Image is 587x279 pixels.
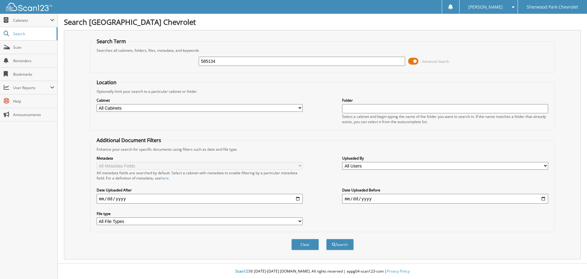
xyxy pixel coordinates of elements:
div: Searches all cabinets, folders, files, metadata, and keywords [94,48,552,53]
span: Cabinets [13,18,50,23]
span: Advanced Search [422,59,449,64]
div: Optionally limit your search to a particular cabinet or folder [94,89,552,94]
span: Search [13,31,54,36]
label: Uploaded By [342,156,548,161]
a: Privacy Policy [387,269,410,274]
iframe: Chat Widget [556,250,587,279]
label: File type [97,211,303,216]
h1: Search [GEOGRAPHIC_DATA] Chevrolet [64,17,581,27]
img: scan123-logo-white.svg [6,3,52,11]
span: Bookmarks [13,72,54,77]
legend: Search Term [94,38,129,45]
input: start [97,194,303,204]
label: Date Uploaded Before [342,187,548,193]
button: Clear [291,239,319,250]
div: Enhance your search for specific documents using filters such as date and file type. [94,147,552,152]
span: Help [13,99,54,104]
a: here [161,175,169,181]
legend: Additional Document Filters [94,137,164,144]
div: Select a cabinet and begin typing the name of the folder you want to search in. If the name match... [342,114,548,124]
label: Date Uploaded After [97,187,303,193]
span: Scan [13,45,54,50]
legend: Location [94,79,120,86]
div: © [DATE]-[DATE] [DOMAIN_NAME]. All rights reserved | appg04-scan123-com | [58,264,587,279]
span: Scan123 [235,269,250,274]
label: Metadata [97,156,303,161]
input: end [342,194,548,204]
button: Search [326,239,354,250]
span: [PERSON_NAME] [468,5,503,9]
span: Announcements [13,112,54,117]
div: All metadata fields are searched by default. Select a cabinet with metadata to enable filtering b... [97,170,303,181]
label: Cabinet [97,98,303,103]
span: Sherwood Park Chevrolet [527,5,578,9]
span: Reminders [13,58,54,63]
span: User Reports [13,85,50,90]
label: Folder [342,98,548,103]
